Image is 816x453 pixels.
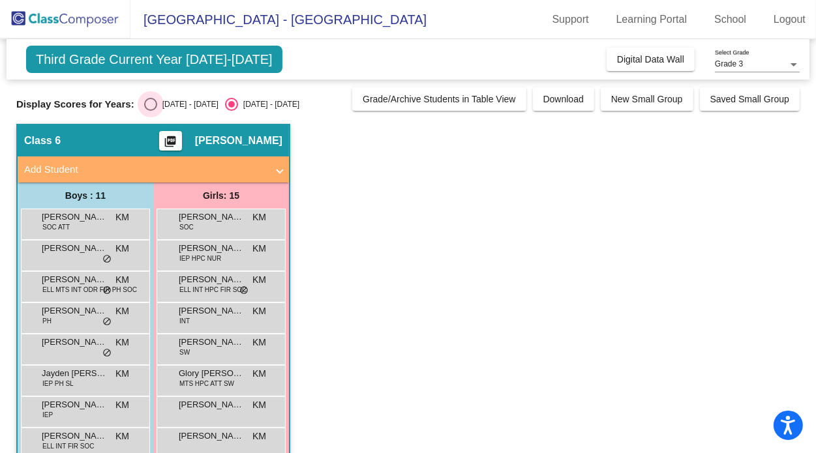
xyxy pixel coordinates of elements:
[115,273,129,287] span: KM
[607,48,695,71] button: Digital Data Wall
[157,98,219,110] div: [DATE] - [DATE]
[352,87,526,111] button: Grade/Archive Students in Table View
[179,254,221,263] span: IEP HPC NUR
[179,304,244,317] span: [PERSON_NAME]
[179,430,244,443] span: [PERSON_NAME]
[42,285,137,295] span: ELL MTS INT ODR FIR PH SOC
[252,398,266,412] span: KM
[179,211,244,224] span: [PERSON_NAME]
[252,336,266,349] span: KM
[252,304,266,318] span: KM
[18,156,289,183] mat-expansion-panel-header: Add Student
[606,9,698,30] a: Learning Portal
[102,285,112,296] span: do_not_disturb_alt
[159,131,182,151] button: Print Students Details
[704,9,757,30] a: School
[42,304,107,317] span: [PERSON_NAME]
[26,46,282,73] span: Third Grade Current Year [DATE]-[DATE]
[179,222,194,232] span: SOC
[710,94,789,104] span: Saved Small Group
[24,162,267,177] mat-panel-title: Add Student
[24,134,61,147] span: Class 6
[42,441,94,451] span: ELL INT FIR SOC
[102,348,112,358] span: do_not_disturb_alt
[102,317,112,327] span: do_not_disturb_alt
[252,211,266,224] span: KM
[715,59,743,68] span: Grade 3
[617,54,684,65] span: Digital Data Wall
[238,98,299,110] div: [DATE] - [DATE]
[115,211,129,224] span: KM
[115,336,129,349] span: KM
[252,367,266,381] span: KM
[115,367,129,381] span: KM
[115,398,129,412] span: KM
[179,379,234,388] span: MTS HPC ATT SW
[533,87,594,111] button: Download
[102,254,112,265] span: do_not_disturb_alt
[179,336,244,349] span: [PERSON_NAME]-[PERSON_NAME]
[179,273,244,286] span: [PERSON_NAME]
[42,367,107,380] span: Jayden [PERSON_NAME] [PERSON_NAME]
[42,430,107,443] span: [PERSON_NAME] De La [PERSON_NAME]
[179,316,190,326] span: INT
[42,273,107,286] span: [PERSON_NAME]
[179,398,244,411] span: [PERSON_NAME]
[179,242,244,255] span: [PERSON_NAME]
[179,285,247,295] span: ELL INT HPC FIR SOC
[195,134,282,147] span: [PERSON_NAME]
[144,98,299,111] mat-radio-group: Select an option
[42,242,107,255] span: [PERSON_NAME]
[153,183,289,209] div: Girls: 15
[42,410,53,420] span: IEP
[601,87,693,111] button: New Small Group
[115,242,129,256] span: KM
[42,379,74,388] span: IEP PH SL
[42,316,52,326] span: PH
[252,273,266,287] span: KM
[42,222,70,232] span: SOC ATT
[18,183,153,209] div: Boys : 11
[611,94,683,104] span: New Small Group
[42,211,107,224] span: [PERSON_NAME]
[363,94,516,104] span: Grade/Archive Students in Table View
[115,430,129,443] span: KM
[179,367,244,380] span: Glory [PERSON_NAME]
[179,347,190,357] span: SW
[42,398,107,411] span: [PERSON_NAME]
[763,9,816,30] a: Logout
[130,9,427,30] span: [GEOGRAPHIC_DATA] - [GEOGRAPHIC_DATA]
[252,430,266,443] span: KM
[16,98,134,110] span: Display Scores for Years:
[543,94,584,104] span: Download
[252,242,266,256] span: KM
[239,285,249,296] span: do_not_disturb_alt
[42,336,107,349] span: [PERSON_NAME]
[700,87,800,111] button: Saved Small Group
[162,135,178,153] mat-icon: picture_as_pdf
[542,9,599,30] a: Support
[115,304,129,318] span: KM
